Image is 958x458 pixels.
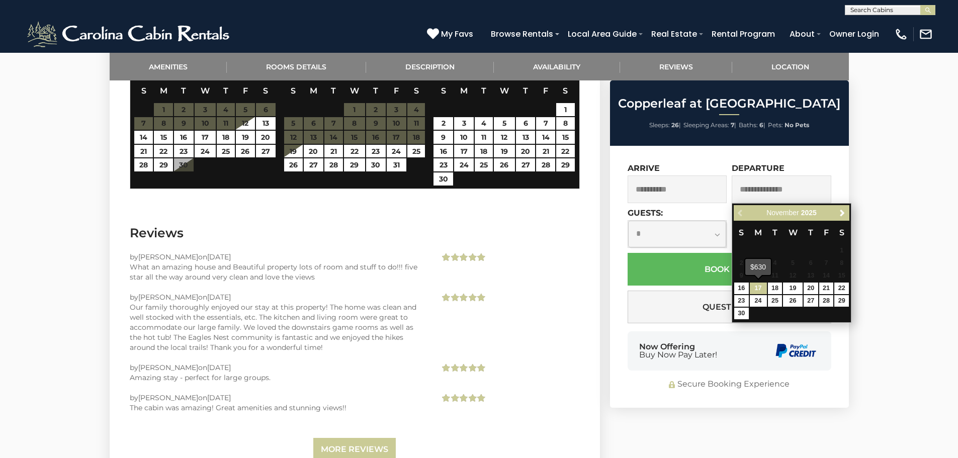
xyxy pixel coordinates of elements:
span: Sunday [441,86,446,96]
div: $630 [745,259,771,275]
a: Real Estate [646,25,702,43]
span: [PERSON_NAME] [138,393,198,402]
a: Availability [494,53,620,80]
span: Tuesday [331,86,336,96]
a: 26 [236,145,254,158]
a: 7 [536,117,555,130]
a: 18 [768,283,782,294]
a: 20 [304,145,323,158]
a: Description [366,53,494,80]
a: 5 [494,117,515,130]
a: 24 [454,158,474,171]
span: Friday [243,86,248,96]
span: [PERSON_NAME] [138,252,198,261]
div: Now Offering [639,343,717,359]
span: Friday [543,86,548,96]
span: November [766,209,799,217]
a: 4 [475,117,493,130]
a: 29 [344,158,365,171]
a: 8 [556,117,575,130]
a: 21 [536,145,555,158]
span: Wednesday [500,86,509,96]
a: 30 [366,158,386,171]
span: Saturday [563,86,568,96]
a: 16 [433,145,453,158]
a: 1 [556,103,575,116]
a: 21 [324,145,343,158]
strong: 26 [671,121,679,129]
span: Thursday [523,86,528,96]
a: 14 [536,131,555,144]
span: My Favs [441,28,473,40]
span: Friday [394,86,399,96]
a: 30 [734,308,749,319]
span: Sleeping Areas: [683,121,729,129]
a: 23 [433,158,453,171]
a: 14 [134,131,153,144]
span: Wednesday [201,86,210,96]
span: Thursday [373,86,378,96]
a: 18 [217,131,235,144]
a: Amenities [110,53,227,80]
a: 13 [256,117,276,130]
a: 17 [750,283,767,294]
a: 25 [768,295,782,307]
span: Pets: [768,121,783,129]
a: 24 [750,295,767,307]
label: Arrive [628,163,660,173]
a: 23 [174,145,194,158]
a: 28 [324,158,343,171]
li: | [683,119,736,132]
a: 3 [454,117,474,130]
div: Secure Booking Experience [628,379,831,390]
a: 11 [475,131,493,144]
a: 27 [304,158,323,171]
span: Thursday [223,86,228,96]
a: 26 [284,158,303,171]
a: 20 [516,145,536,158]
div: Amazing stay - perfect for large groups. [130,373,425,383]
span: Monday [460,86,468,96]
a: 9 [433,131,453,144]
a: 22 [556,145,575,158]
a: Rooms Details [227,53,366,80]
a: 2 [433,117,453,130]
img: mail-regular-white.png [919,27,933,41]
a: 18 [475,145,493,158]
span: [DATE] [207,393,231,402]
a: 23 [366,145,386,158]
a: 26 [494,158,515,171]
div: The cabin was amazing! Great amenities and stunning views!! [130,403,425,413]
label: Departure [732,163,785,173]
a: 15 [154,131,172,144]
a: Local Area Guide [563,25,642,43]
a: 13 [516,131,536,144]
div: by on [130,362,425,373]
a: 27 [516,158,536,171]
a: 19 [236,131,254,144]
span: 11 [768,270,782,282]
span: [DATE] [207,363,231,372]
a: 16 [734,283,749,294]
a: 22 [154,145,172,158]
a: 29 [556,158,575,171]
div: by on [130,393,425,403]
strong: 7 [731,121,734,129]
a: 30 [433,172,453,186]
a: 27 [256,145,276,158]
span: Saturday [263,86,268,96]
span: 4 [768,257,782,269]
a: 25 [407,145,425,158]
a: 6 [516,117,536,130]
span: Sleeps: [649,121,670,129]
a: 28 [536,158,555,171]
span: 7 [819,257,834,269]
span: Monday [754,228,762,237]
a: 31 [387,158,406,171]
strong: No Pets [785,121,809,129]
a: 10 [454,131,474,144]
span: Next [838,209,846,217]
a: 20 [804,283,818,294]
a: 21 [819,283,834,294]
span: Sunday [291,86,296,96]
